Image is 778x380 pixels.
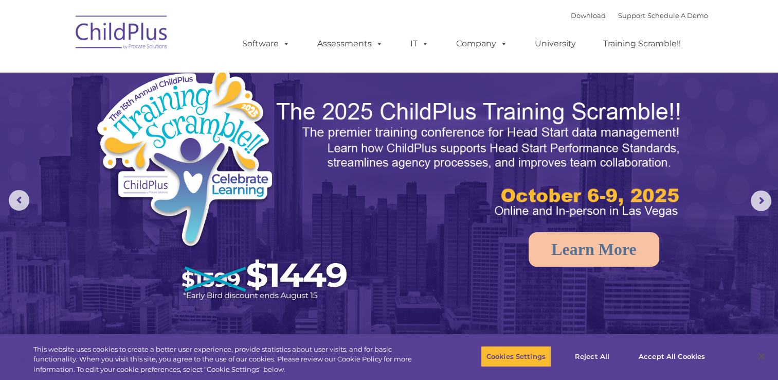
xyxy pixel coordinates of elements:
[143,110,187,118] span: Phone number
[400,33,439,54] a: IT
[571,11,708,20] font: |
[647,11,708,20] a: Schedule A Demo
[560,346,624,367] button: Reject All
[70,8,173,60] img: ChildPlus by Procare Solutions
[524,33,586,54] a: University
[481,346,551,367] button: Cookies Settings
[232,33,300,54] a: Software
[446,33,518,54] a: Company
[571,11,606,20] a: Download
[143,68,174,76] span: Last name
[633,346,711,367] button: Accept All Cookies
[618,11,645,20] a: Support
[593,33,691,54] a: Training Scramble!!
[33,344,428,375] div: This website uses cookies to create a better user experience, provide statistics about user visit...
[307,33,393,54] a: Assessments
[750,345,773,368] button: Close
[529,232,659,267] a: Learn More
